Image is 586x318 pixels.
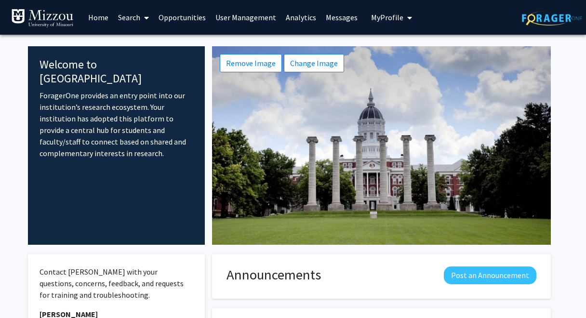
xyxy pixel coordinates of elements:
[284,54,344,72] button: Change Image
[154,0,211,34] a: Opportunities
[220,54,282,72] button: Remove Image
[522,11,582,26] img: ForagerOne Logo
[371,13,403,22] span: My Profile
[226,266,321,283] h1: Announcements
[7,275,41,311] iframe: Chat
[212,46,551,245] img: Cover Image
[83,0,113,34] a: Home
[113,0,154,34] a: Search
[40,90,193,159] p: ForagerOne provides an entry point into our institution’s research ecosystem. Your institution ha...
[11,9,74,28] img: University of Missouri Logo
[321,0,362,34] a: Messages
[281,0,321,34] a: Analytics
[211,0,281,34] a: User Management
[40,58,193,86] h4: Welcome to [GEOGRAPHIC_DATA]
[40,266,193,301] p: Contact [PERSON_NAME] with your questions, concerns, feedback, and requests for training and trou...
[444,266,536,284] button: Post an Announcement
